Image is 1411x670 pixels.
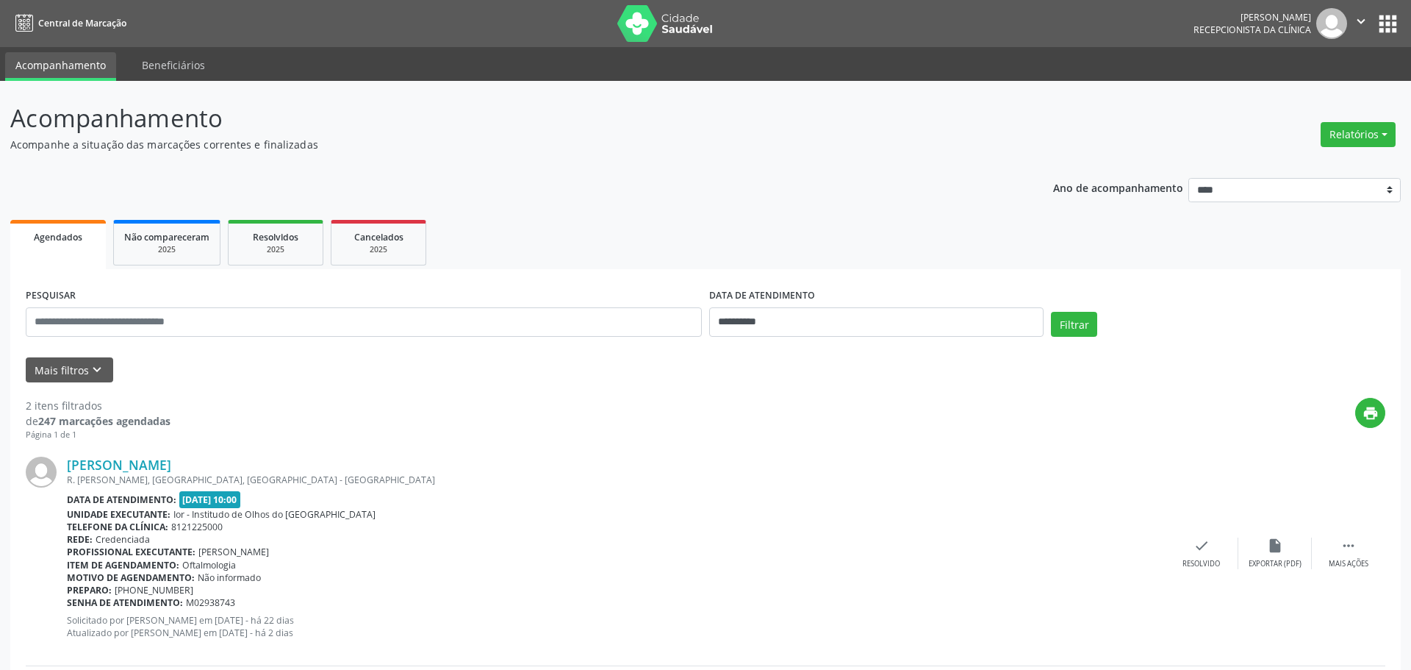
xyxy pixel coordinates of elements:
[198,571,261,584] span: Não informado
[132,52,215,78] a: Beneficiários
[34,231,82,243] span: Agendados
[1249,559,1302,569] div: Exportar (PDF)
[26,398,170,413] div: 2 itens filtrados
[253,231,298,243] span: Resolvidos
[67,571,195,584] b: Motivo de agendamento:
[67,559,179,571] b: Item de agendamento:
[342,244,415,255] div: 2025
[67,596,183,609] b: Senha de atendimento:
[38,414,170,428] strong: 247 marcações agendadas
[5,52,116,81] a: Acompanhamento
[1340,538,1357,554] i: 
[179,491,241,508] span: [DATE] 10:00
[26,357,113,383] button: Mais filtroskeyboard_arrow_down
[67,546,195,558] b: Profissional executante:
[124,244,209,255] div: 2025
[67,614,1165,639] p: Solicitado por [PERSON_NAME] em [DATE] - há 22 dias Atualizado por [PERSON_NAME] em [DATE] - há 2...
[1329,559,1368,569] div: Mais ações
[171,521,223,533] span: 8121225000
[1347,8,1375,39] button: 
[1193,538,1210,554] i: check
[1267,538,1283,554] i: insert_drive_file
[26,457,57,488] img: img
[10,11,126,35] a: Central de Marcação
[709,285,815,307] label: DATA DE ATENDIMENTO
[124,231,209,243] span: Não compareceram
[67,474,1165,486] div: R. [PERSON_NAME], [GEOGRAPHIC_DATA], [GEOGRAPHIC_DATA] - [GEOGRAPHIC_DATA]
[115,584,193,596] span: [PHONE_NUMBER]
[1362,405,1379,421] i: print
[1321,122,1396,147] button: Relatórios
[89,362,105,378] i: keyboard_arrow_down
[38,17,126,29] span: Central de Marcação
[67,508,170,521] b: Unidade executante:
[96,533,150,546] span: Credenciada
[1051,312,1097,337] button: Filtrar
[67,493,176,506] b: Data de atendimento:
[239,244,312,255] div: 2025
[10,137,983,152] p: Acompanhe a situação das marcações correntes e finalizadas
[67,457,171,473] a: [PERSON_NAME]
[1053,178,1183,196] p: Ano de acompanhamento
[1182,559,1220,569] div: Resolvido
[67,584,112,596] b: Preparo:
[186,596,235,609] span: M02938743
[1355,398,1385,428] button: print
[1353,13,1369,29] i: 
[67,521,168,533] b: Telefone da clínica:
[10,100,983,137] p: Acompanhamento
[1316,8,1347,39] img: img
[26,285,76,307] label: PESQUISAR
[182,559,236,571] span: Oftalmologia
[1193,24,1311,36] span: Recepcionista da clínica
[1375,11,1401,37] button: apps
[354,231,403,243] span: Cancelados
[26,413,170,429] div: de
[67,533,93,546] b: Rede:
[1193,11,1311,24] div: [PERSON_NAME]
[26,429,170,441] div: Página 1 de 1
[198,546,269,558] span: [PERSON_NAME]
[173,508,376,521] span: Ior - Institudo de Olhos do [GEOGRAPHIC_DATA]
